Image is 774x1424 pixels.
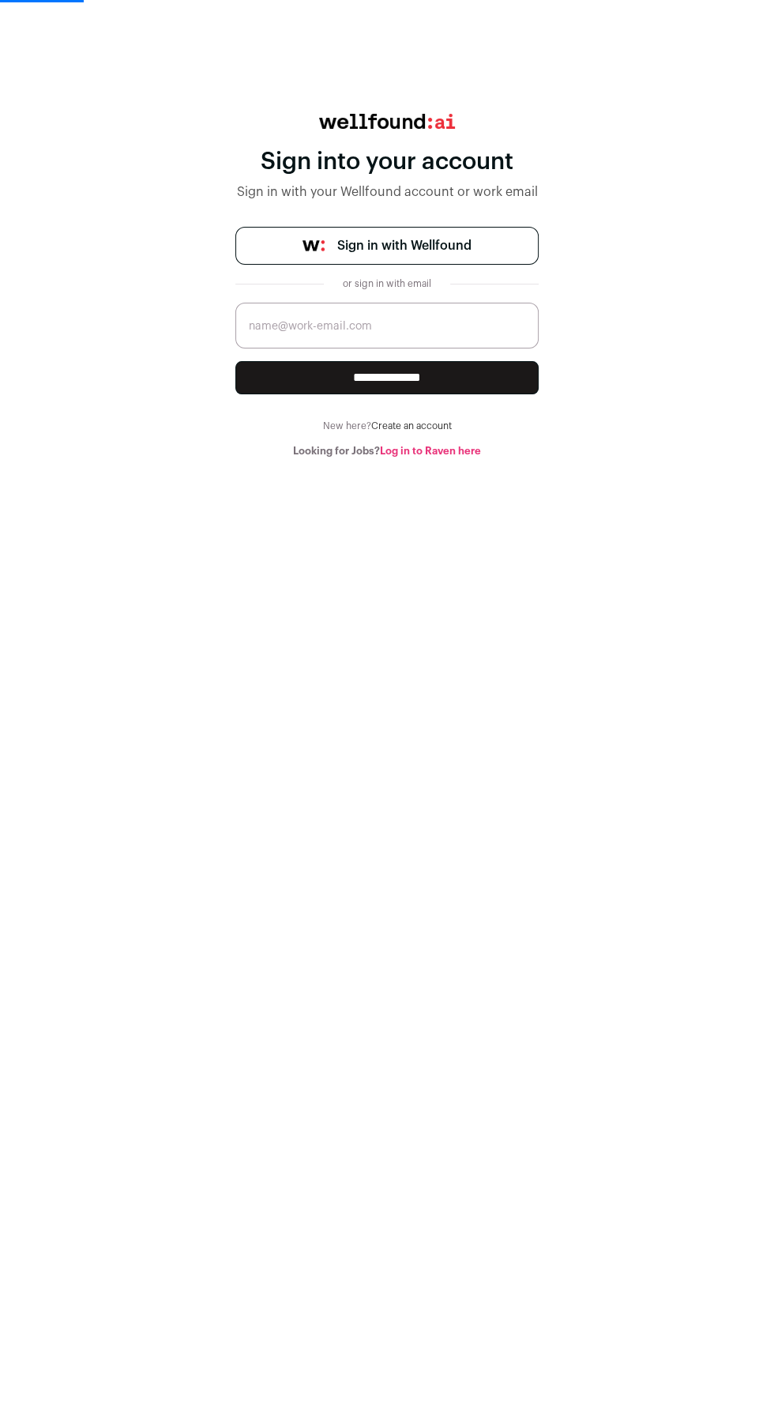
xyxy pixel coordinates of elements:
[380,446,481,456] a: Log in to Raven here
[235,148,539,176] div: Sign into your account
[235,183,539,202] div: Sign in with your Wellfound account or work email
[235,227,539,265] a: Sign in with Wellfound
[319,114,455,129] img: wellfound:ai
[235,420,539,432] div: New here?
[235,303,539,348] input: name@work-email.com
[235,445,539,458] div: Looking for Jobs?
[302,240,325,251] img: wellfound-symbol-flush-black-fb3c872781a75f747ccb3a119075da62bfe97bd399995f84a933054e44a575c4.png
[371,421,452,431] a: Create an account
[337,236,472,255] span: Sign in with Wellfound
[336,277,438,290] div: or sign in with email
